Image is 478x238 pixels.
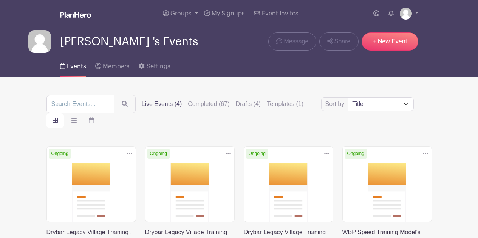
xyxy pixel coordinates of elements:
[95,53,130,77] a: Members
[319,32,358,51] a: Share
[262,11,299,17] span: Event Invites
[103,63,130,69] span: Members
[60,12,91,18] img: logo_white-6c42ec7e38ccf1d336a20a19083b03d10ae64f83f12c07503d8b9e83406b4c7d.svg
[46,95,114,113] input: Search Events...
[236,100,261,109] label: Drafts (4)
[325,100,347,109] label: Sort by
[147,63,170,69] span: Settings
[142,100,182,109] label: Live Events (4)
[188,100,229,109] label: Completed (67)
[67,63,86,69] span: Events
[284,37,308,46] span: Message
[28,30,51,53] img: default-ce2991bfa6775e67f084385cd625a349d9dcbb7a52a09fb2fda1e96e2d18dcdb.png
[268,32,316,51] a: Message
[60,35,198,48] span: [PERSON_NAME] 's Events
[267,100,303,109] label: Templates (1)
[142,100,304,109] div: filters
[400,8,412,20] img: default-ce2991bfa6775e67f084385cd625a349d9dcbb7a52a09fb2fda1e96e2d18dcdb.png
[334,37,351,46] span: Share
[60,53,86,77] a: Events
[362,32,418,51] a: + New Event
[170,11,192,17] span: Groups
[212,11,245,17] span: My Signups
[46,113,100,128] div: order and view
[139,53,170,77] a: Settings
